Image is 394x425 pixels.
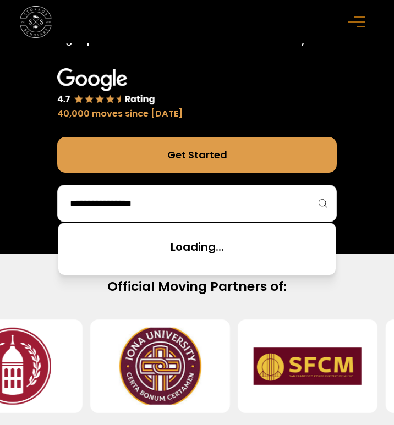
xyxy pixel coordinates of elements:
h2: Official Moving Partners of: [20,278,374,296]
img: San Francisco Conservatory of Music [254,328,362,405]
div: 40,000 moves since [DATE] [57,107,183,120]
img: Google 4.7 star rating [57,68,155,106]
a: Get Started [57,137,336,173]
img: Storage Scholars main logo [20,6,52,38]
div: menu [342,6,374,38]
img: Iona University [106,328,214,405]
